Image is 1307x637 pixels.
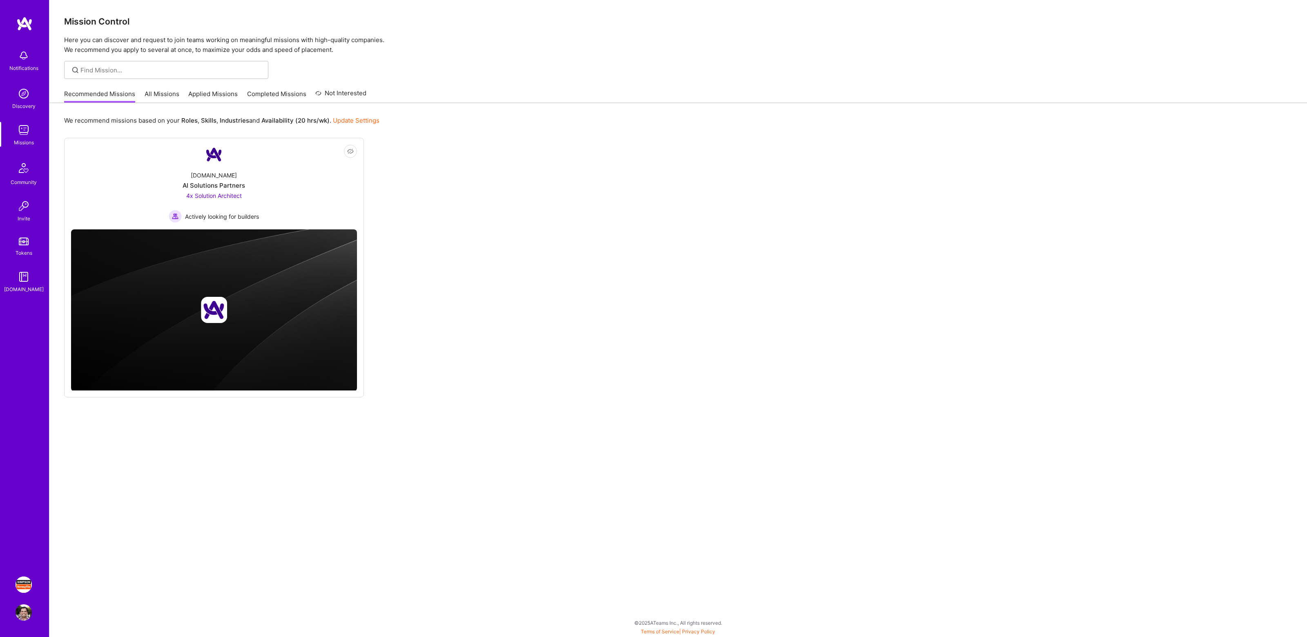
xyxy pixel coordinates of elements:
img: Company logo [201,297,227,323]
img: teamwork [16,122,32,138]
span: 4x Solution Architect [186,192,242,199]
a: User Avatar [13,604,34,621]
b: Industries [220,117,249,124]
p: Here you can discover and request to join teams working on meaningful missions with high-quality ... [64,35,1292,55]
span: | [641,628,715,635]
a: Applied Missions [188,90,238,103]
div: Missions [14,138,34,147]
a: All Missions [145,90,179,103]
a: Update Settings [333,117,379,124]
img: discovery [16,85,32,102]
a: Recommended Missions [64,90,135,103]
img: cover [71,229,357,391]
img: bell [16,47,32,64]
a: Not Interested [315,88,366,103]
div: [DOMAIN_NAME] [191,171,237,179]
a: Simpson Strong-Tie: Product Manager [13,576,34,593]
img: Actively looking for builders [169,210,182,223]
div: Discovery [12,102,36,110]
img: Simpson Strong-Tie: Product Manager [16,576,32,593]
div: [DOMAIN_NAME] [4,285,44,294]
a: Privacy Policy [682,628,715,635]
img: Company Logo [204,145,224,164]
div: © 2025 ATeams Inc., All rights reserved. [49,612,1307,633]
img: Invite [16,198,32,214]
a: Company Logo[DOMAIN_NAME]AI Solutions Partners4x Solution Architect Actively looking for builders... [71,145,357,223]
b: Roles [181,117,198,124]
a: Completed Missions [247,90,306,103]
img: guide book [16,269,32,285]
b: Skills [201,117,216,124]
a: Terms of Service [641,628,679,635]
div: AI Solutions Partners [183,181,245,190]
input: Find Mission... [80,66,262,74]
img: Community [14,158,33,178]
img: logo [16,16,33,31]
img: User Avatar [16,604,32,621]
i: icon SearchGrey [71,65,80,75]
b: Availability (20 hrs/wk) [261,117,330,124]
div: Tokens [16,249,32,257]
h3: Mission Control [64,16,1292,27]
div: Invite [18,214,30,223]
p: We recommend missions based on your , , and . [64,116,379,125]
div: Community [11,178,37,186]
i: icon EyeClosed [347,148,354,155]
img: tokens [19,238,29,245]
div: Notifications [9,64,38,72]
span: Actively looking for builders [185,212,259,221]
